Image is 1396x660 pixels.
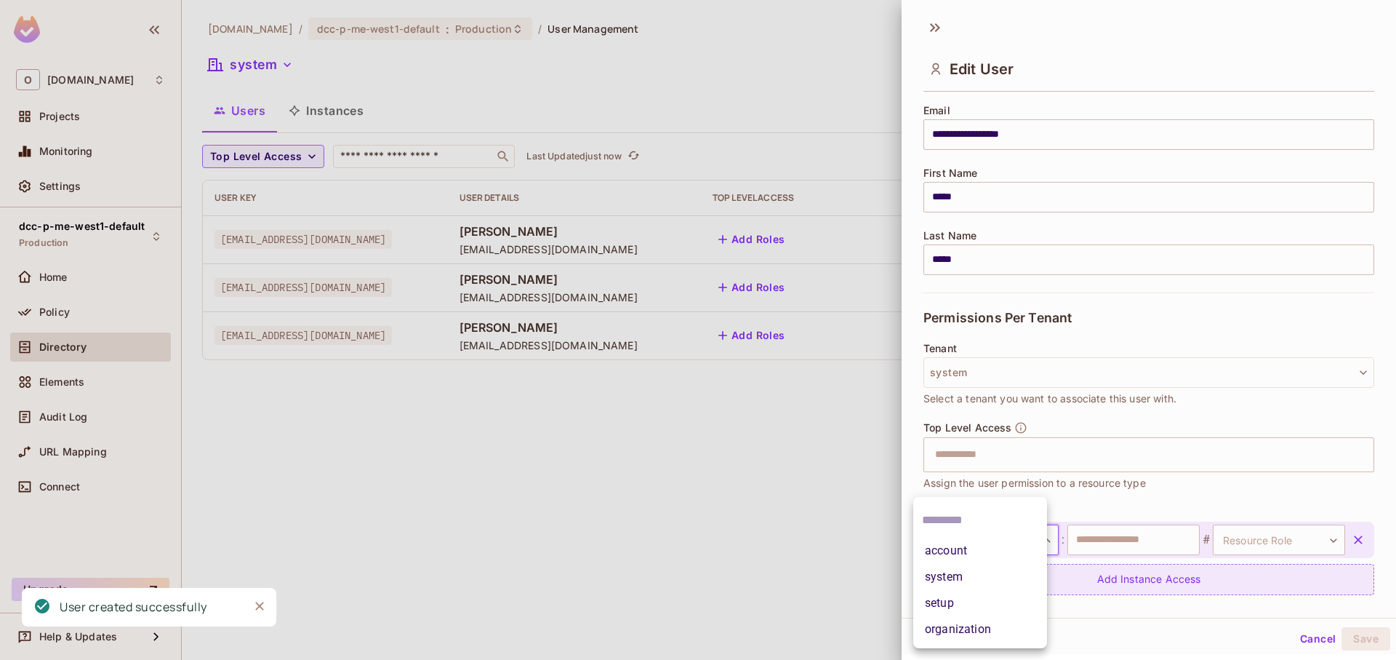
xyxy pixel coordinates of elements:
[913,538,1047,564] li: account
[913,616,1047,643] li: organization
[249,595,270,617] button: Close
[60,598,207,616] div: User created successfully
[913,564,1047,590] li: system
[913,590,1047,616] li: setup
